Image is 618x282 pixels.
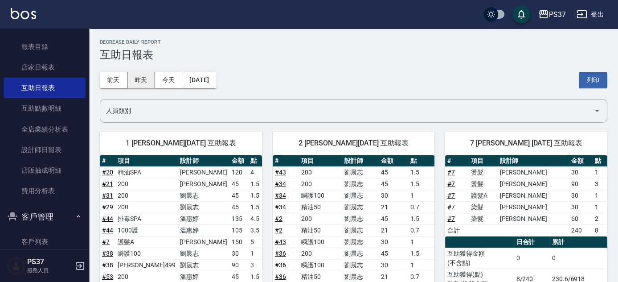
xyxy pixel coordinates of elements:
[445,224,468,236] td: 合計
[102,238,110,245] a: #7
[456,139,597,148] span: 7 [PERSON_NAME] [DATE] 互助報表
[299,224,342,236] td: 精油50
[469,166,498,178] td: 燙髮
[229,166,248,178] td: 120
[569,178,592,190] td: 90
[102,215,113,222] a: #44
[275,227,282,234] a: #2
[379,213,408,224] td: 45
[115,178,178,190] td: 200
[275,169,286,176] a: #43
[379,224,408,236] td: 21
[498,190,569,201] td: [PERSON_NAME]
[178,201,229,213] td: 劉晨志
[498,213,569,224] td: [PERSON_NAME]
[248,155,265,167] th: 點
[379,178,408,190] td: 45
[445,155,607,236] table: a dense table
[229,155,248,167] th: 金額
[275,261,286,269] a: #36
[111,139,251,148] span: 1 [PERSON_NAME][DATE] 互助報表
[342,213,379,224] td: 劉晨志
[342,166,379,178] td: 劉晨志
[248,259,265,271] td: 3
[100,49,607,61] h3: 互助日報表
[102,227,113,234] a: #44
[248,201,265,213] td: 1.5
[178,166,229,178] td: [PERSON_NAME]
[104,103,590,119] input: 人員名稱
[115,213,178,224] td: 排毒SPA
[447,203,455,211] a: #7
[102,273,113,280] a: #53
[275,238,286,245] a: #43
[447,192,455,199] a: #7
[512,5,530,23] button: save
[379,190,408,201] td: 30
[178,190,229,201] td: 劉晨志
[4,160,86,181] a: 店販抽成明細
[569,166,592,178] td: 30
[447,180,455,187] a: #7
[248,248,265,259] td: 1
[248,213,265,224] td: 4.5
[248,190,265,201] td: 1.5
[127,72,155,88] button: 昨天
[229,190,248,201] td: 45
[102,180,113,187] a: #21
[408,190,435,201] td: 1
[379,248,408,259] td: 45
[100,39,607,45] h2: Decrease Daily Report
[283,139,424,148] span: 2 [PERSON_NAME][DATE] 互助報表
[299,213,342,224] td: 200
[342,259,379,271] td: 劉晨志
[299,190,342,201] td: 瞬護100
[514,248,550,269] td: 0
[299,248,342,259] td: 200
[514,236,550,248] th: 日合計
[115,155,178,167] th: 項目
[408,201,435,213] td: 0.7
[275,203,286,211] a: #34
[569,190,592,201] td: 30
[275,250,286,257] a: #36
[4,37,86,57] a: 報表目錄
[299,155,342,167] th: 項目
[469,213,498,224] td: 染髮
[550,248,607,269] td: 0
[4,181,86,201] a: 費用分析表
[7,257,25,275] img: Person
[299,201,342,213] td: 精油50
[299,236,342,248] td: 瞬護100
[275,273,286,280] a: #36
[248,178,265,190] td: 1.5
[229,259,248,271] td: 90
[342,248,379,259] td: 劉晨志
[115,201,178,213] td: 200
[275,215,282,222] a: #2
[178,224,229,236] td: 溫惠婷
[4,140,86,160] a: 設計師日報表
[342,155,379,167] th: 設計師
[593,166,607,178] td: 1
[248,236,265,248] td: 5
[469,201,498,213] td: 染髮
[178,259,229,271] td: 劉晨志
[11,8,36,19] img: Logo
[178,248,229,259] td: 劉晨志
[155,72,183,88] button: 今天
[102,169,113,176] a: #20
[569,201,592,213] td: 30
[115,224,178,236] td: 1000護
[550,236,607,248] th: 累計
[573,6,607,23] button: 登出
[4,119,86,140] a: 全店業績分析表
[115,236,178,248] td: 護髮A
[498,155,569,167] th: 設計師
[102,203,113,211] a: #29
[408,178,435,190] td: 1.5
[569,155,592,167] th: 金額
[275,180,286,187] a: #34
[275,192,286,199] a: #34
[342,178,379,190] td: 劉晨志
